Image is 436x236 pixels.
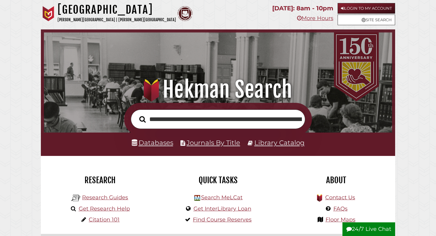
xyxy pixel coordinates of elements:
[338,15,395,25] a: Site Search
[82,194,128,201] a: Research Guides
[136,114,149,124] button: Search
[71,194,81,203] img: Hekman Library Logo
[45,175,154,185] h2: Research
[139,116,146,123] i: Search
[194,195,200,201] img: Hekman Library Logo
[325,194,355,201] a: Contact Us
[193,205,251,212] a: Get InterLibrary Loan
[272,3,333,14] p: [DATE]: 8am - 10pm
[193,216,252,223] a: Find Course Reserves
[282,175,391,185] h2: About
[58,16,176,23] p: [PERSON_NAME][GEOGRAPHIC_DATA] | [PERSON_NAME][GEOGRAPHIC_DATA]
[79,205,130,212] a: Get Research Help
[333,205,348,212] a: FAQs
[297,15,333,22] a: More Hours
[51,76,386,103] h1: Hekman Search
[89,216,120,223] a: Citation 101
[41,6,56,21] img: Calvin University
[254,139,305,147] a: Library Catalog
[338,3,395,14] a: Login to My Account
[325,216,355,223] a: Floor Maps
[58,3,176,16] h1: [GEOGRAPHIC_DATA]
[187,139,240,147] a: Journals By Title
[163,175,272,185] h2: Quick Tasks
[201,194,243,201] a: Search MeLCat
[132,139,173,147] a: Databases
[177,6,193,21] img: Calvin Theological Seminary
